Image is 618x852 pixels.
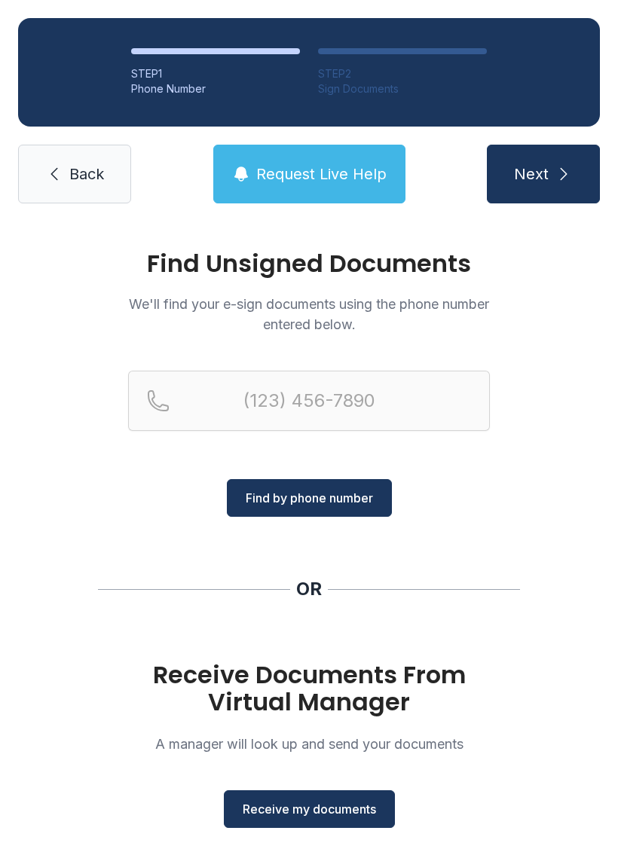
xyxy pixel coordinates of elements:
[296,577,322,601] div: OR
[131,66,300,81] div: STEP 1
[131,81,300,96] div: Phone Number
[128,661,490,716] h1: Receive Documents From Virtual Manager
[256,163,387,185] span: Request Live Help
[128,371,490,431] input: Reservation phone number
[128,294,490,334] p: We'll find your e-sign documents using the phone number entered below.
[246,489,373,507] span: Find by phone number
[318,66,487,81] div: STEP 2
[243,800,376,818] span: Receive my documents
[514,163,549,185] span: Next
[69,163,104,185] span: Back
[318,81,487,96] div: Sign Documents
[128,252,490,276] h1: Find Unsigned Documents
[128,734,490,754] p: A manager will look up and send your documents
